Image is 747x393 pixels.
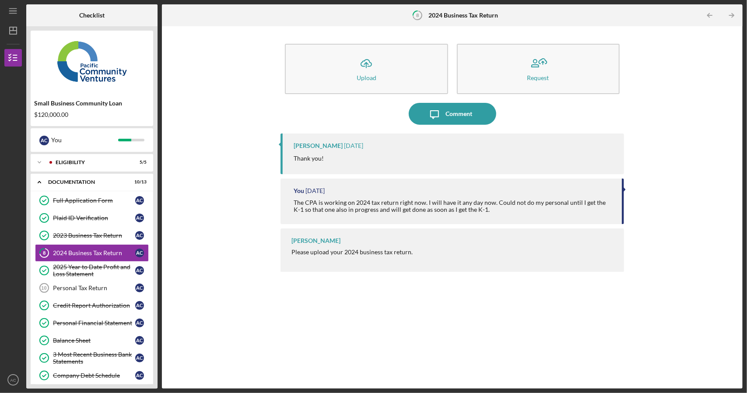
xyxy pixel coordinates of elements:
div: A C [135,214,144,222]
div: 3 Most Recent Business Bank Statements [53,351,135,365]
div: A C [39,136,49,145]
b: Checklist [79,12,105,19]
div: You [294,187,304,194]
a: 2025 Year to Date Profit and Loss StatementAC [35,262,149,279]
div: Request [527,74,549,81]
div: 10 / 13 [131,179,147,185]
div: A C [135,319,144,327]
tspan: 8 [43,250,46,256]
div: Plaid ID Verification [53,214,135,221]
div: Documentation [48,179,125,185]
a: 10Personal Tax ReturnAC [35,279,149,297]
tspan: 8 [416,12,419,18]
div: Eligibility [56,160,125,165]
div: A C [135,371,144,380]
div: 5 / 5 [131,160,147,165]
div: Personal Tax Return [53,284,135,291]
div: A C [135,231,144,240]
div: 2025 Year to Date Profit and Loss Statement [53,263,135,277]
tspan: 10 [41,285,46,291]
time: 2025-09-23 20:13 [305,187,325,194]
div: 2023 Business Tax Return [53,232,135,239]
button: Upload [285,44,448,94]
a: Balance SheetAC [35,332,149,349]
button: AC [4,371,22,389]
img: Product logo [31,35,153,88]
text: AC [10,378,16,382]
div: Small Business Community Loan [34,100,150,107]
div: A C [135,354,144,362]
p: Thank you! [294,154,324,163]
b: 2024 Business Tax Return [428,12,498,19]
a: 3 Most Recent Business Bank StatementsAC [35,349,149,367]
div: A C [135,284,144,292]
a: Company Debt ScheduleAC [35,367,149,384]
a: Full Application FormAC [35,192,149,209]
div: The CPA is working on 2024 tax return right now. I will have it any day now. Could not do my pers... [294,199,613,213]
div: 2024 Business Tax Return [53,249,135,256]
div: Credit Report Authorization [53,302,135,309]
div: [PERSON_NAME] [291,237,340,244]
div: A C [135,336,144,345]
a: Credit Report AuthorizationAC [35,297,149,314]
button: Comment [409,103,496,125]
div: $120,000.00 [34,111,150,118]
div: A C [135,301,144,310]
div: Full Application Form [53,197,135,204]
a: Personal Financial StatementAC [35,314,149,332]
time: 2025-09-23 20:23 [344,142,363,149]
div: A C [135,249,144,257]
div: Please upload your 2024 business tax return. [291,249,413,256]
div: [PERSON_NAME] [294,142,343,149]
div: A C [135,196,144,205]
div: Balance Sheet [53,337,135,344]
button: Request [457,44,620,94]
div: Company Debt Schedule [53,372,135,379]
div: Personal Financial Statement [53,319,135,326]
a: 82024 Business Tax ReturnAC [35,244,149,262]
a: 2023 Business Tax ReturnAC [35,227,149,244]
div: A C [135,266,144,275]
div: Comment [445,103,472,125]
a: Plaid ID VerificationAC [35,209,149,227]
div: You [51,133,118,147]
div: Upload [357,74,376,81]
